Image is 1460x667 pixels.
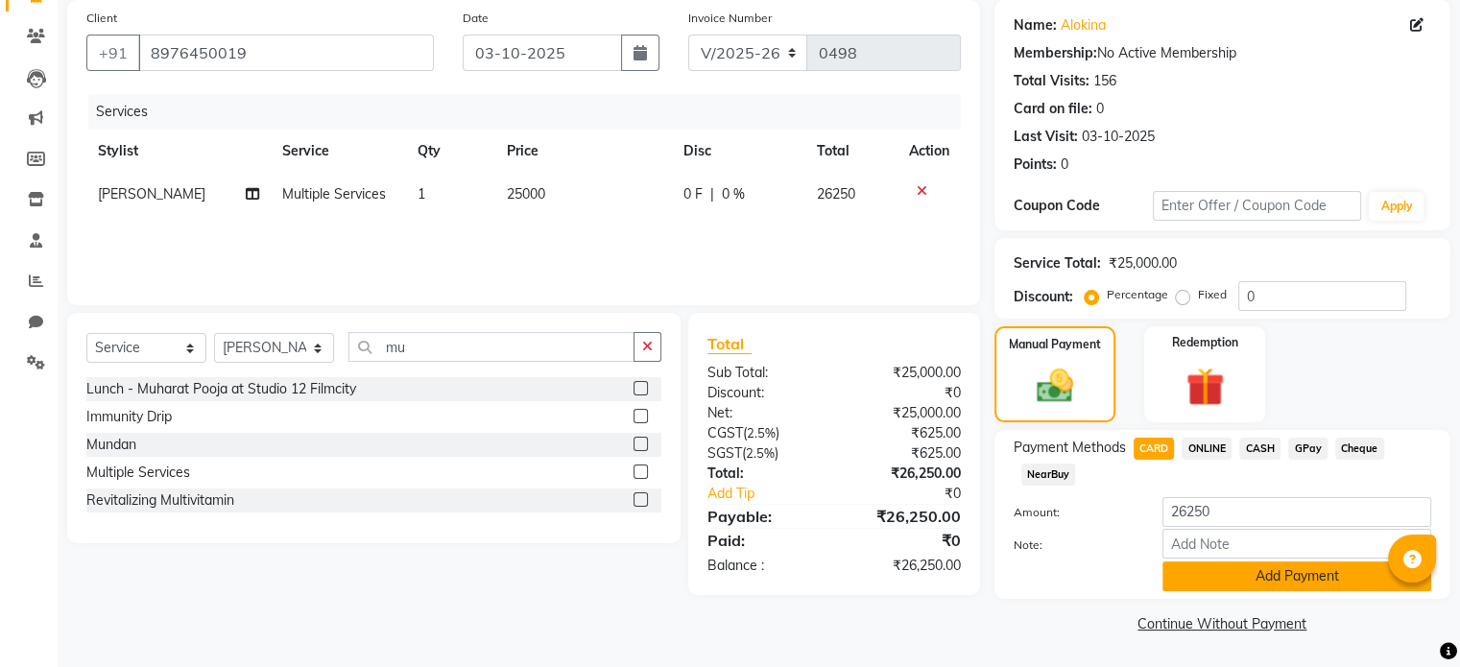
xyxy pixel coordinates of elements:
input: Amount [1162,497,1431,527]
th: Stylist [86,130,271,173]
input: Enter Offer / Coupon Code [1153,191,1362,221]
div: Payable: [693,505,834,528]
th: Service [271,130,406,173]
th: Qty [406,130,496,173]
div: ₹625.00 [834,443,975,464]
div: Services [88,94,975,130]
span: | [710,184,714,204]
span: GPay [1288,438,1328,460]
span: 0 % [722,184,745,204]
div: Net: [693,403,834,423]
div: Name: [1014,15,1057,36]
div: Points: [1014,155,1057,175]
th: Disc [672,130,805,173]
div: ₹25,000.00 [834,403,975,423]
div: 0 [1096,99,1104,119]
th: Action [898,130,961,173]
label: Manual Payment [1009,336,1101,353]
span: Multiple Services [282,185,386,202]
div: 03-10-2025 [1082,127,1155,147]
button: Apply [1369,192,1424,221]
div: ₹26,250.00 [834,464,975,484]
button: Add Payment [1162,561,1431,591]
input: Add Note [1162,529,1431,559]
th: Price [495,130,671,173]
span: CASH [1239,438,1280,460]
a: Add Tip [693,484,857,504]
span: CARD [1134,438,1175,460]
div: Last Visit: [1014,127,1078,147]
input: Search or Scan [348,332,634,362]
label: Note: [999,536,1148,554]
span: 1 [418,185,425,202]
th: Total [805,130,898,173]
label: Redemption [1172,334,1238,351]
span: Cheque [1335,438,1384,460]
span: Payment Methods [1014,438,1126,458]
div: Coupon Code [1014,196,1153,216]
div: ( ) [693,423,834,443]
span: CGST [707,424,743,441]
div: Sub Total: [693,363,834,383]
label: Client [86,10,117,27]
span: 26250 [817,185,855,202]
span: NearBuy [1021,464,1076,486]
div: 156 [1093,71,1116,91]
div: ₹0 [834,529,975,552]
a: Continue Without Payment [998,614,1447,634]
div: ₹625.00 [834,423,975,443]
div: No Active Membership [1014,43,1431,63]
div: Lunch - Muharat Pooja at Studio 12 Filmcity [86,379,356,399]
span: 0 F [683,184,703,204]
div: Service Total: [1014,253,1101,274]
div: Balance : [693,556,834,576]
span: [PERSON_NAME] [98,185,205,202]
span: 2.5% [747,425,776,441]
label: Invoice Number [688,10,772,27]
div: 0 [1061,155,1068,175]
div: Discount: [693,383,834,403]
div: ₹0 [834,383,975,403]
label: Percentage [1107,286,1168,303]
div: ₹25,000.00 [1109,253,1177,274]
span: 2.5% [746,445,775,461]
div: ₹0 [857,484,974,504]
div: Immunity Drip [86,407,172,427]
span: ONLINE [1182,438,1232,460]
img: _cash.svg [1025,365,1085,407]
div: ₹25,000.00 [834,363,975,383]
div: Multiple Services [86,463,190,483]
label: Date [463,10,489,27]
div: ( ) [693,443,834,464]
span: 25000 [507,185,545,202]
div: Card on file: [1014,99,1092,119]
button: +91 [86,35,140,71]
div: Mundan [86,435,136,455]
span: SGST [707,444,742,462]
a: Alokina [1061,15,1106,36]
div: ₹26,250.00 [834,556,975,576]
label: Amount: [999,504,1148,521]
div: Membership: [1014,43,1097,63]
span: Total [707,334,752,354]
div: Total: [693,464,834,484]
div: Total Visits: [1014,71,1089,91]
img: _gift.svg [1174,363,1236,411]
input: Search by Name/Mobile/Email/Code [138,35,434,71]
div: Paid: [693,529,834,552]
label: Fixed [1198,286,1227,303]
div: Revitalizing Multivitamin [86,490,234,511]
div: Discount: [1014,287,1073,307]
div: ₹26,250.00 [834,505,975,528]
